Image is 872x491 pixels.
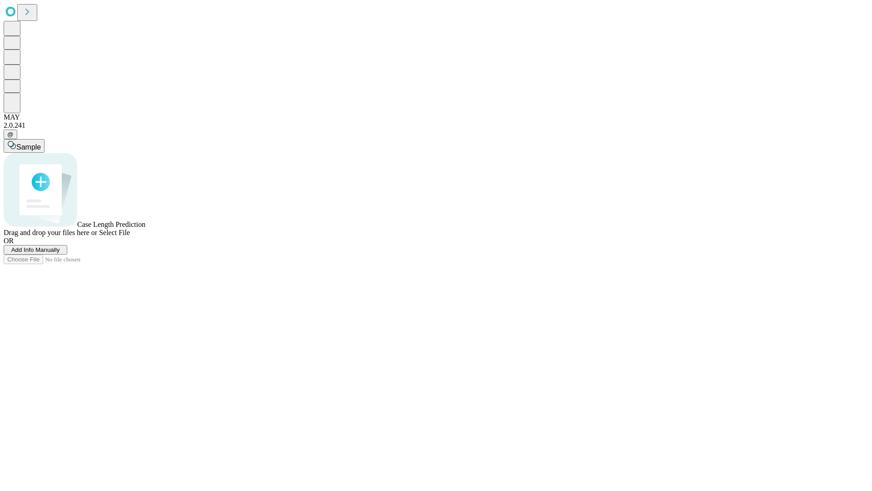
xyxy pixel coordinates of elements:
div: 2.0.241 [4,121,868,130]
div: MAY [4,113,868,121]
span: @ [7,131,14,138]
span: Case Length Prediction [77,220,145,228]
button: @ [4,130,17,139]
span: Sample [16,143,41,151]
span: Drag and drop your files here or [4,229,97,236]
span: OR [4,237,14,245]
button: Sample [4,139,45,153]
span: Select File [99,229,130,236]
button: Add Info Manually [4,245,67,255]
span: Add Info Manually [11,246,60,253]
